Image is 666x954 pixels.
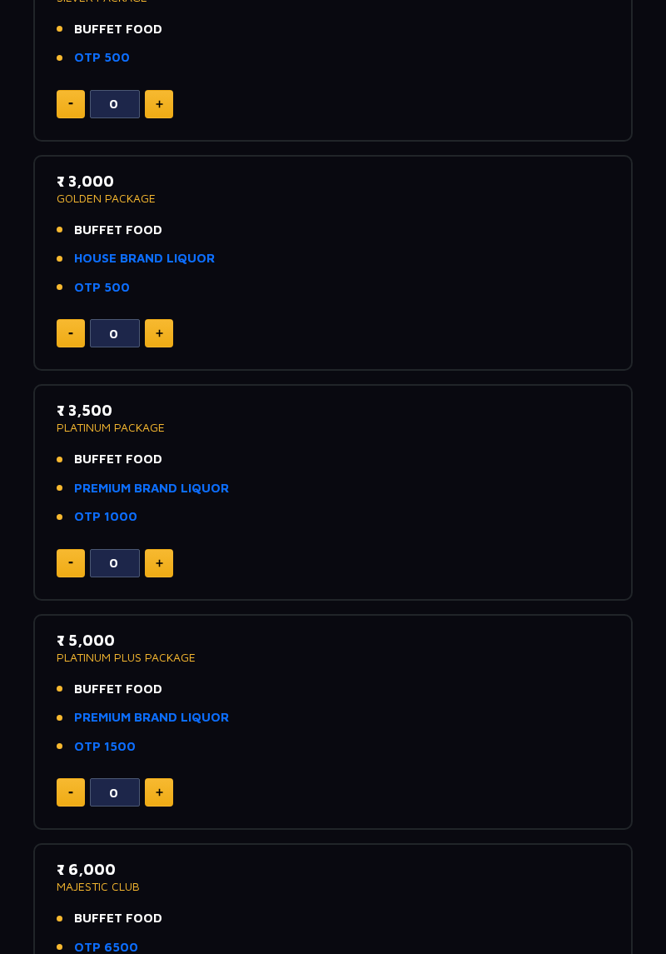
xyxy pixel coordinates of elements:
[68,332,73,335] img: minus
[57,652,609,663] p: PLATINUM PLUS PACKAGE
[156,329,163,337] img: plus
[57,170,609,192] p: ₹ 3,000
[57,858,609,881] p: ₹ 6,000
[74,479,229,498] a: PREMIUM BRAND LIQUOR
[156,559,163,567] img: plus
[74,507,137,527] a: OTP 1000
[74,909,162,928] span: BUFFET FOOD
[68,102,73,105] img: minus
[74,708,229,727] a: PREMIUM BRAND LIQUOR
[57,629,609,652] p: ₹ 5,000
[57,192,609,204] p: GOLDEN PACKAGE
[74,278,130,297] a: OTP 500
[74,20,162,39] span: BUFFET FOOD
[57,881,609,892] p: MAJESTIC CLUB
[74,48,130,67] a: OTP 500
[74,450,162,469] span: BUFFET FOOD
[57,422,609,433] p: PLATINUM PACKAGE
[74,221,162,240] span: BUFFET FOOD
[68,562,73,564] img: minus
[156,788,163,797] img: plus
[68,792,73,794] img: minus
[74,737,136,757] a: OTP 1500
[156,100,163,108] img: plus
[74,249,215,268] a: HOUSE BRAND LIQUOR
[57,399,609,422] p: ₹ 3,500
[74,680,162,699] span: BUFFET FOOD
